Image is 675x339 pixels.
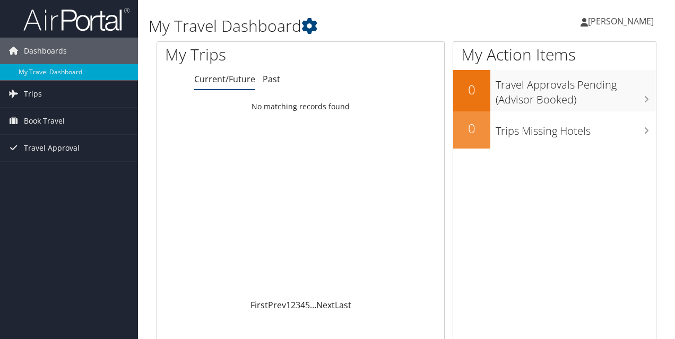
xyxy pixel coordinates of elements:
[286,299,291,311] a: 1
[24,108,65,134] span: Book Travel
[296,299,300,311] a: 3
[316,299,335,311] a: Next
[453,111,656,149] a: 0Trips Missing Hotels
[305,299,310,311] a: 5
[453,119,490,137] h2: 0
[496,72,656,107] h3: Travel Approvals Pending (Advisor Booked)
[149,15,492,37] h1: My Travel Dashboard
[588,15,654,27] span: [PERSON_NAME]
[268,299,286,311] a: Prev
[453,81,490,99] h2: 0
[23,7,129,32] img: airportal-logo.png
[335,299,351,311] a: Last
[291,299,296,311] a: 2
[453,70,656,111] a: 0Travel Approvals Pending (Advisor Booked)
[581,5,664,37] a: [PERSON_NAME]
[24,135,80,161] span: Travel Approval
[250,299,268,311] a: First
[263,73,280,85] a: Past
[24,38,67,64] span: Dashboards
[165,44,317,66] h1: My Trips
[24,81,42,107] span: Trips
[310,299,316,311] span: …
[453,44,656,66] h1: My Action Items
[496,118,656,138] h3: Trips Missing Hotels
[194,73,255,85] a: Current/Future
[300,299,305,311] a: 4
[157,97,444,116] td: No matching records found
